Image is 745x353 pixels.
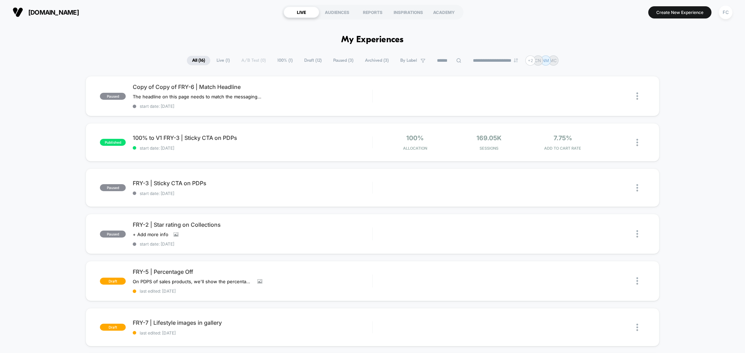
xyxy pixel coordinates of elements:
[719,6,732,19] div: FC
[133,232,168,237] span: + Add more info
[133,279,252,284] span: On PDPS of sales products, we'll show the percentage off next to the strikethrough price
[636,230,638,238] img: close
[133,191,372,196] span: start date: [DATE]
[133,241,372,247] span: start date: [DATE]
[28,9,79,16] span: [DOMAIN_NAME]
[636,139,638,146] img: close
[400,58,417,63] span: By Label
[100,139,126,146] span: published
[319,7,355,18] div: AUDIENCES
[133,288,372,294] span: last edited: [DATE]
[100,93,126,100] span: paused
[355,7,390,18] div: REPORTS
[341,35,404,45] h1: My Experiences
[550,58,557,63] p: MC
[133,180,372,187] span: FRY-3 | Sticky CTA on PDPs
[133,104,372,109] span: start date: [DATE]
[187,56,210,65] span: All ( 16 )
[403,146,427,151] span: Allocation
[636,277,638,285] img: close
[133,134,372,141] span: 100% to V1 FRY-3 | Sticky CTA on PDPs
[636,324,638,331] img: close
[406,134,424,142] span: 100%
[284,7,319,18] div: LIVE
[525,55,535,66] div: + 2
[133,83,372,90] span: Copy of Copy of FRY-6 | Match Headline
[133,319,372,326] span: FRY-7 | Lifestyle images in gallery
[636,184,638,191] img: close
[360,56,394,65] span: Archived ( 3 )
[535,58,541,63] p: CN
[211,56,235,65] span: Live ( 1 )
[514,58,518,62] img: end
[133,94,262,99] span: The headline on this page needs to match the messaging on the previous page
[328,56,359,65] span: Paused ( 3 )
[390,7,426,18] div: INSPIRATIONS
[133,330,372,336] span: last edited: [DATE]
[100,184,126,191] span: paused
[454,146,524,151] span: Sessions
[554,134,572,142] span: 7.75%
[133,145,372,151] span: start date: [DATE]
[542,58,549,63] p: NM
[648,6,711,18] button: Create New Experience
[299,56,327,65] span: Draft ( 12 )
[476,134,502,142] span: 169.05k
[133,221,372,228] span: FRY-2 | Star rating on Collections
[133,268,372,275] span: FRY-5 | Percentage Off
[717,5,735,20] button: FC
[100,231,126,238] span: paused
[10,7,81,18] button: [DOMAIN_NAME]
[636,92,638,100] img: close
[426,7,462,18] div: ACADEMY
[527,146,598,151] span: ADD TO CART RATE
[100,278,126,285] span: draft
[272,56,298,65] span: 100% ( 1 )
[100,324,126,331] span: draft
[13,7,23,17] img: Visually logo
